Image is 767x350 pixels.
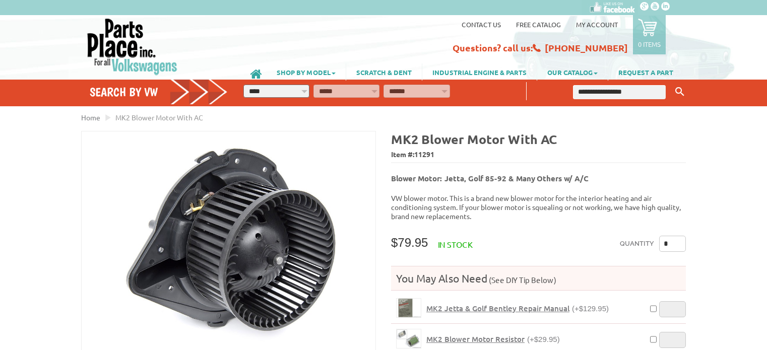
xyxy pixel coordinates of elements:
span: (+$129.95) [572,304,609,313]
p: 0 items [638,40,661,48]
span: MK2 Blower Motor With AC [115,113,203,122]
span: MK2 Blower Motor Resistor [426,334,525,344]
a: MK2 Jetta & Golf Bentley Repair Manual [396,298,421,318]
span: (+$29.95) [527,335,560,343]
span: (See DIY Tip Below) [487,275,556,285]
span: 11291 [414,150,434,159]
a: OUR CATALOG [537,63,608,81]
p: VW blower motor. This is a brand new blower motor for the interior heating and air conditioning s... [391,193,686,221]
h4: Search by VW [90,85,228,99]
b: MK2 Blower Motor With AC [391,131,557,147]
button: Keyword Search [672,84,687,100]
img: Parts Place Inc! [86,18,178,76]
span: MK2 Jetta & Golf Bentley Repair Manual [426,303,569,313]
span: Item #: [391,148,686,162]
b: Blower Motor: Jetta, Golf 85-92 & Many Others w/ A/C [391,173,589,183]
a: SCRATCH & DENT [346,63,422,81]
a: Free Catalog [516,20,561,29]
a: REQUEST A PART [608,63,683,81]
a: SHOP BY MODEL [267,63,346,81]
img: MK2 Jetta & Golf Bentley Repair Manual [397,299,421,317]
a: INDUSTRIAL ENGINE & PARTS [422,63,537,81]
a: MK2 Jetta & Golf Bentley Repair Manual(+$129.95) [426,304,609,313]
span: In stock [438,239,473,249]
span: $79.95 [391,236,428,249]
img: MK2 Blower Motor Resistor [397,329,421,348]
a: Home [81,113,100,122]
h4: You May Also Need [391,271,686,285]
a: Contact us [462,20,501,29]
a: My Account [576,20,618,29]
label: Quantity [620,236,654,252]
a: MK2 Blower Motor Resistor(+$29.95) [426,334,560,344]
a: MK2 Blower Motor Resistor [396,329,421,348]
a: 0 items [633,15,666,54]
